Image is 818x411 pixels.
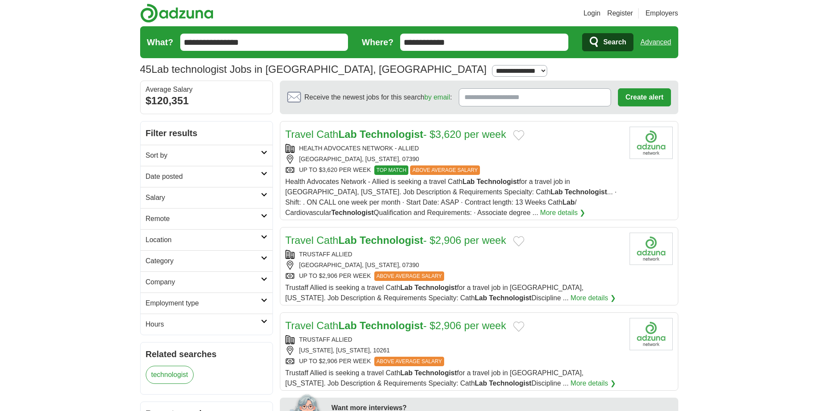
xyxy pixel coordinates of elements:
a: Location [141,229,273,250]
div: UP TO $3,620 PER WEEK [285,165,623,175]
strong: Technologist [414,369,457,377]
strong: Lab [400,284,412,291]
button: Create alert [618,88,671,106]
a: More details ❯ [540,208,586,218]
strong: Lab [338,128,357,140]
a: technologist [146,366,194,384]
h2: Remote [146,214,261,224]
h2: Hours [146,319,261,330]
strong: Lab [475,294,487,302]
h2: Category [146,256,261,266]
span: Receive the newest jobs for this search : [304,92,452,103]
div: [GEOGRAPHIC_DATA], [US_STATE], 07390 [285,155,623,164]
a: by email [424,93,450,101]
a: Login [583,8,600,19]
span: Search [603,34,626,51]
strong: Technologist [360,128,423,140]
div: TRUSTAFF ALLIED [285,250,623,259]
h2: Sort by [146,150,261,161]
strong: Lab [338,320,357,331]
h2: Employment type [146,298,261,308]
a: More details ❯ [570,293,616,303]
a: Employers [646,8,678,19]
strong: Technologist [489,294,531,302]
span: ABOVE AVERAGE SALARY [374,357,444,366]
span: Trustaff Allied is seeking a travel Cath for a travel job in [GEOGRAPHIC_DATA], [US_STATE]. Job D... [285,369,584,387]
img: Company logo [630,127,673,159]
a: Hours [141,314,273,335]
img: Adzuna logo [140,3,213,23]
span: ABOVE AVERAGE SALARY [374,271,444,281]
strong: Technologist [414,284,457,291]
div: [GEOGRAPHIC_DATA], [US_STATE], 07390 [285,261,623,270]
button: Add to favorite jobs [513,236,524,246]
div: UP TO $2,906 PER WEEK [285,271,623,281]
span: 45 [140,62,152,77]
strong: Lab [400,369,412,377]
img: Company logo [630,318,673,350]
a: Date posted [141,166,273,187]
a: Salary [141,187,273,208]
a: More details ❯ [570,378,616,389]
strong: Technologist [360,320,423,331]
a: Travel CathLab Technologist- $2,906 per week [285,320,506,331]
a: Sort by [141,145,273,166]
a: Employment type [141,293,273,314]
a: Category [141,250,273,271]
strong: Lab [475,380,487,387]
div: UP TO $2,906 PER WEEK [285,357,623,366]
a: Remote [141,208,273,229]
strong: Technologist [476,178,519,185]
label: Where? [362,36,393,49]
div: Average Salary [146,86,267,93]
span: Health Advocates Network - Allied is seeking a travel Cath for a travel job in [GEOGRAPHIC_DATA],... [285,178,617,216]
span: TOP MATCH [374,165,408,175]
div: [US_STATE], [US_STATE], 10261 [285,346,623,355]
span: ABOVE AVERAGE SALARY [410,165,480,175]
strong: Lab [462,178,474,185]
h1: Lab technologist Jobs in [GEOGRAPHIC_DATA], [GEOGRAPHIC_DATA] [140,63,487,75]
img: Company logo [630,233,673,265]
button: Add to favorite jobs [513,130,524,140]
label: What? [147,36,173,49]
h2: Date posted [146,171,261,182]
div: $120,351 [146,93,267,109]
strong: Lab [551,188,563,196]
div: TRUSTAFF ALLIED [285,335,623,344]
a: Travel CathLab Technologist- $2,906 per week [285,234,506,246]
span: Trustaff Allied is seeking a travel Cath for a travel job in [GEOGRAPHIC_DATA], [US_STATE]. Job D... [285,284,584,302]
h2: Company [146,277,261,287]
a: Travel CathLab Technologist- $3,620 per week [285,128,506,140]
strong: Technologist [489,380,531,387]
h2: Location [146,235,261,245]
strong: Technologist [331,209,373,216]
strong: Lab [338,234,357,246]
a: Advanced [640,34,671,51]
strong: Lab [562,199,574,206]
h2: Salary [146,193,261,203]
h2: Related searches [146,348,267,361]
div: HEALTH ADVOCATES NETWORK - ALLIED [285,144,623,153]
h2: Filter results [141,121,273,145]
strong: Technologist [360,234,423,246]
a: Register [607,8,633,19]
strong: Technologist [564,188,607,196]
button: Search [582,33,633,51]
a: Company [141,271,273,293]
button: Add to favorite jobs [513,321,524,332]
